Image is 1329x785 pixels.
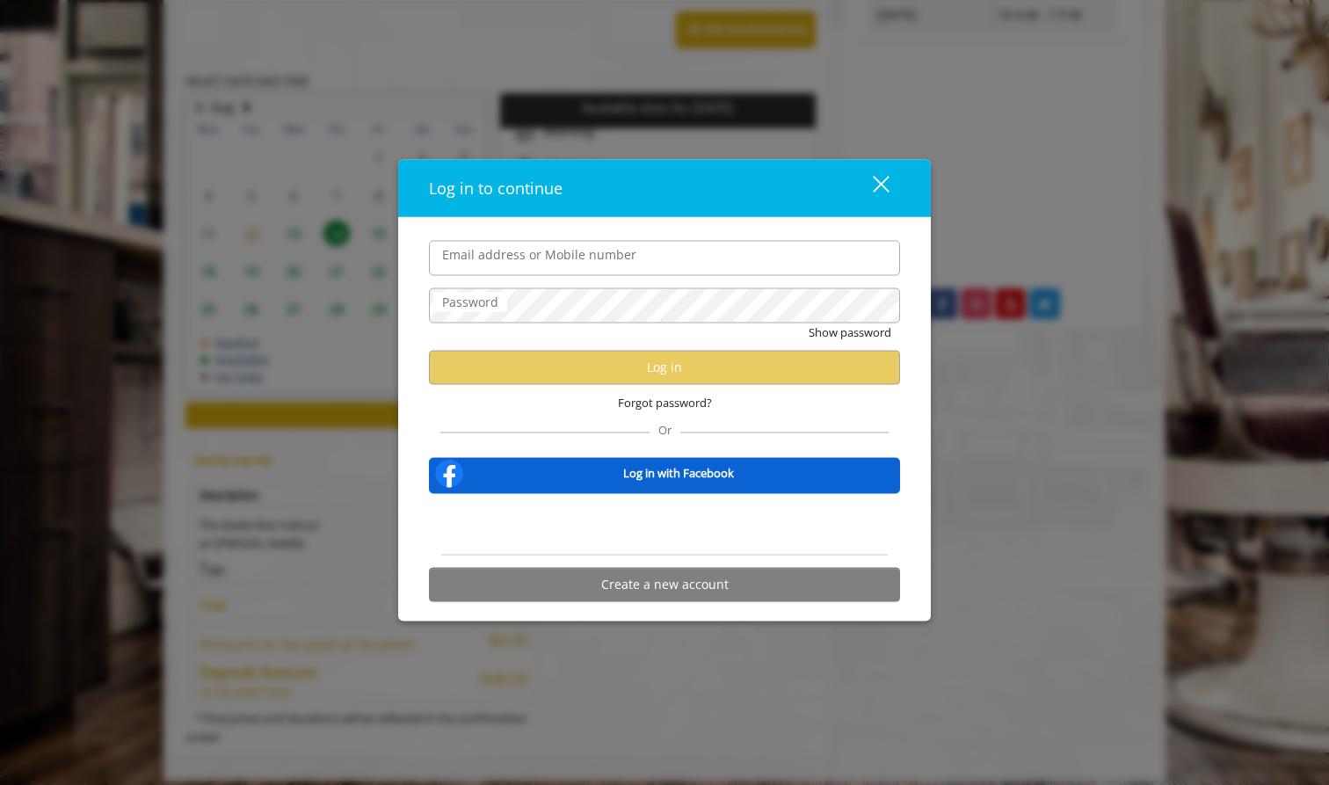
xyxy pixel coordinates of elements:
[623,464,734,483] b: Log in with Facebook
[853,175,888,201] div: close dialog
[429,240,900,275] input: Email address or Mobile number
[429,177,563,198] span: Log in to continue
[432,455,467,491] img: facebook-logo
[429,567,900,601] button: Create a new account
[840,170,900,206] button: close dialog
[429,350,900,384] button: Log in
[618,393,712,411] span: Forgot password?
[809,323,891,341] button: Show password
[575,505,754,543] iframe: Sign in with Google Button
[650,421,680,437] span: Or
[429,287,900,323] input: Password
[433,244,645,264] label: Email address or Mobile number
[433,292,507,311] label: Password
[584,505,745,543] div: Sign in with Google. Opens in new tab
